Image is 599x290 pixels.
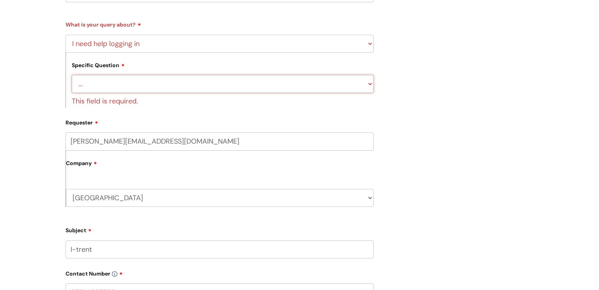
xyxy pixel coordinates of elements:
[72,93,374,107] div: This field is required.
[72,61,125,69] label: Specific Question
[112,271,117,277] img: info-icon.svg
[66,117,374,126] label: Requester
[66,132,374,150] input: Email
[66,19,374,28] label: What is your query about?
[66,157,374,175] label: Company
[66,224,374,234] label: Subject
[66,268,374,277] label: Contact Number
